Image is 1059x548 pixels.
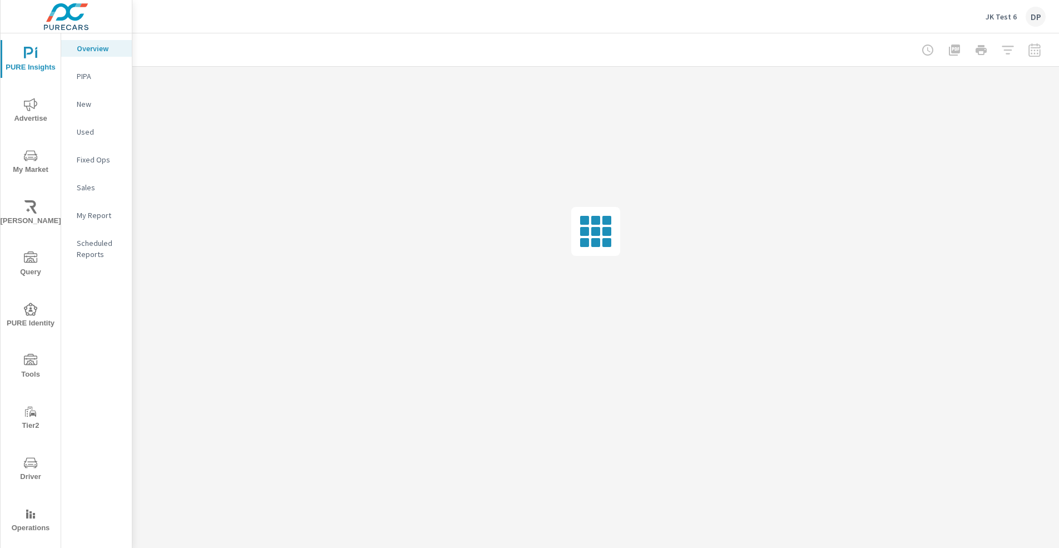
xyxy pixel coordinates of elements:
[4,98,57,125] span: Advertise
[77,210,123,221] p: My Report
[1026,7,1046,27] div: DP
[4,354,57,381] span: Tools
[4,507,57,535] span: Operations
[4,456,57,483] span: Driver
[61,151,132,168] div: Fixed Ops
[77,154,123,165] p: Fixed Ops
[4,405,57,432] span: Tier2
[61,124,132,140] div: Used
[61,235,132,263] div: Scheduled Reports
[77,71,123,82] p: PIPA
[986,12,1017,22] p: JK Test 6
[61,96,132,112] div: New
[61,207,132,224] div: My Report
[77,238,123,260] p: Scheduled Reports
[4,200,57,228] span: [PERSON_NAME]
[4,251,57,279] span: Query
[4,149,57,176] span: My Market
[61,179,132,196] div: Sales
[77,43,123,54] p: Overview
[77,126,123,137] p: Used
[77,182,123,193] p: Sales
[61,40,132,57] div: Overview
[4,47,57,74] span: PURE Insights
[77,98,123,110] p: New
[61,68,132,85] div: PIPA
[4,303,57,330] span: PURE Identity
